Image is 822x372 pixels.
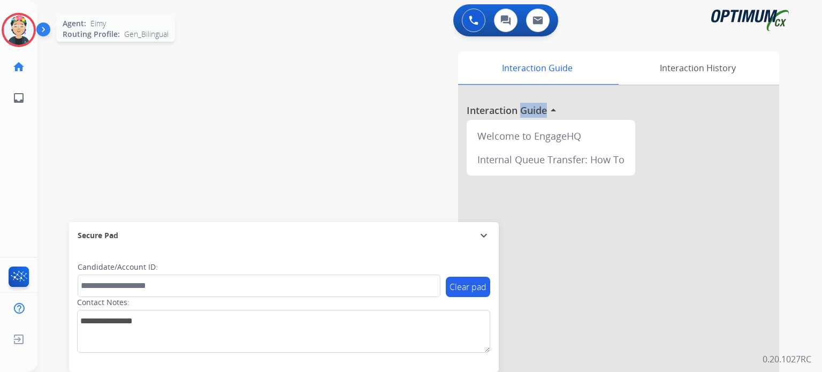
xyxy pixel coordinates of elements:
[12,92,25,104] mat-icon: inbox
[90,18,106,29] span: Eimy
[78,230,118,241] span: Secure Pad
[63,29,120,40] span: Routing Profile:
[63,18,86,29] span: Agent:
[763,353,811,366] p: 0.20.1027RC
[458,51,616,85] div: Interaction Guide
[616,51,779,85] div: Interaction History
[77,297,130,308] label: Contact Notes:
[4,15,34,45] img: avatar
[78,262,158,272] label: Candidate/Account ID:
[12,60,25,73] mat-icon: home
[471,148,631,171] div: Internal Queue Transfer: How To
[446,277,490,297] button: Clear pad
[471,124,631,148] div: Welcome to EngageHQ
[124,29,169,40] span: Gen_Bilingual
[477,229,490,242] mat-icon: expand_more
